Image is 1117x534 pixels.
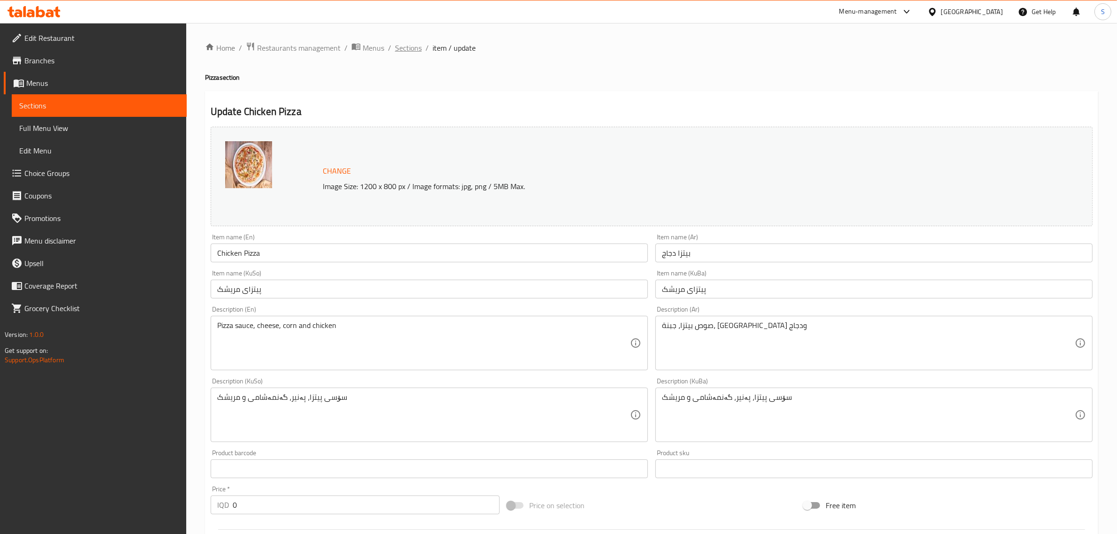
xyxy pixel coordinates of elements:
input: Please enter price [233,496,500,514]
span: Upsell [24,258,179,269]
a: Sections [12,94,187,117]
span: Choice Groups [24,168,179,179]
span: Menu disclaimer [24,235,179,246]
textarea: Pizza sauce, cheese, corn and chicken [217,321,630,366]
a: Edit Menu [12,139,187,162]
span: 1.0.0 [29,328,44,341]
input: Enter name Ar [655,244,1093,262]
span: Change [323,164,351,178]
a: Sections [395,42,422,53]
a: Coupons [4,184,187,207]
textarea: سۆسی پیتزا، پەنیر، گەنمەشامی و مریشک [662,393,1075,437]
a: Grocery Checklist [4,297,187,320]
span: Sections [19,100,179,111]
textarea: صوص بيتزا، جبنة، [GEOGRAPHIC_DATA] ودجاج [662,321,1075,366]
div: Menu-management [839,6,897,17]
p: Image Size: 1200 x 800 px / Image formats: jpg, png / 5MB Max. [319,181,959,192]
input: Enter name KuSo [211,280,648,298]
span: Edit Restaurant [24,32,179,44]
li: / [344,42,348,53]
h4: Pizza section [205,73,1098,82]
div: [GEOGRAPHIC_DATA] [941,7,1003,17]
span: Price on selection [529,500,585,511]
img: download63864760431646866638647610917063218.jpg [225,141,272,188]
span: Restaurants management [257,42,341,53]
span: S [1101,7,1105,17]
li: / [388,42,391,53]
span: Branches [24,55,179,66]
a: Menu disclaimer [4,229,187,252]
span: Promotions [24,213,179,224]
a: Restaurants management [246,42,341,54]
a: Coverage Report [4,275,187,297]
a: Upsell [4,252,187,275]
a: Edit Restaurant [4,27,187,49]
a: Choice Groups [4,162,187,184]
a: Menus [4,72,187,94]
span: Edit Menu [19,145,179,156]
input: Please enter product sku [655,459,1093,478]
span: Coupons [24,190,179,201]
a: Support.OpsPlatform [5,354,64,366]
input: Enter name KuBa [655,280,1093,298]
a: Promotions [4,207,187,229]
input: Enter name En [211,244,648,262]
span: Coverage Report [24,280,179,291]
span: Full Menu View [19,122,179,134]
a: Branches [4,49,187,72]
h2: Update Chicken Pizza [211,105,1093,119]
input: Please enter product barcode [211,459,648,478]
p: IQD [217,499,229,511]
li: / [426,42,429,53]
textarea: سۆسی پیتزا، پەنیر، گەنمەشامی و مریشک [217,393,630,437]
span: Get support on: [5,344,48,357]
nav: breadcrumb [205,42,1098,54]
span: Version: [5,328,28,341]
span: Menus [26,77,179,89]
a: Home [205,42,235,53]
a: Menus [351,42,384,54]
li: / [239,42,242,53]
a: Full Menu View [12,117,187,139]
span: Grocery Checklist [24,303,179,314]
span: item / update [433,42,476,53]
span: Free item [826,500,856,511]
button: Change [319,161,355,181]
span: Menus [363,42,384,53]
